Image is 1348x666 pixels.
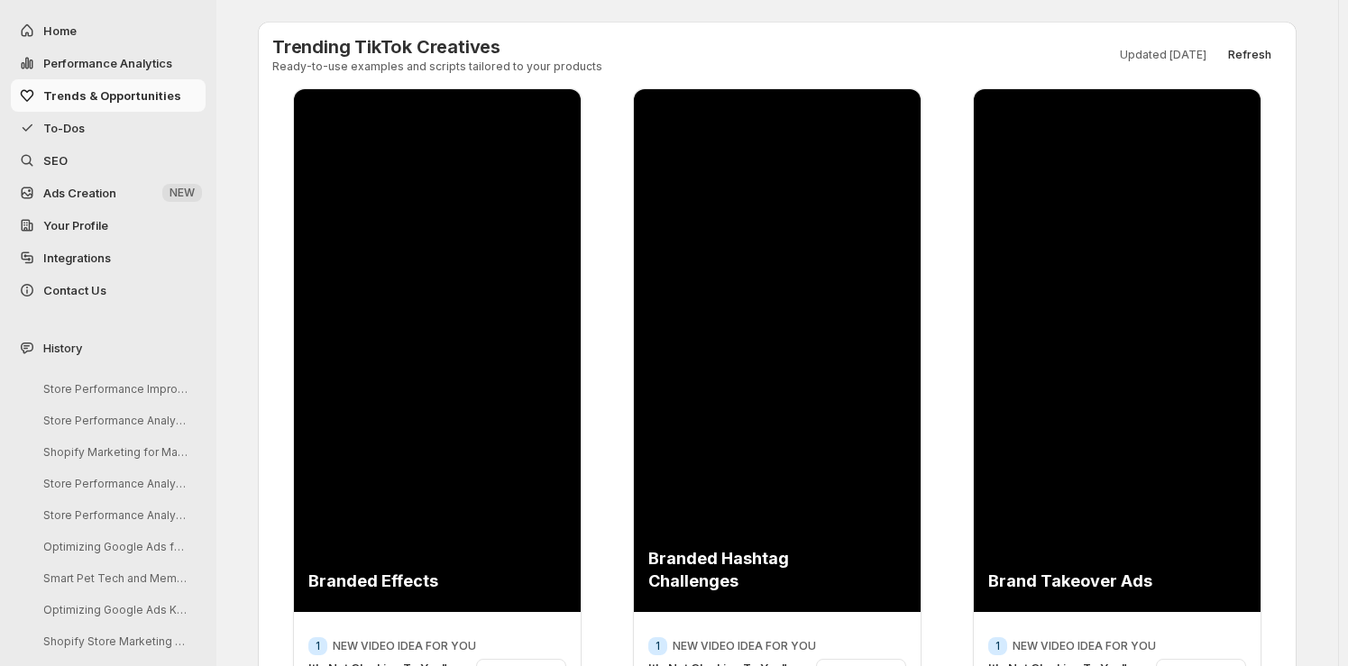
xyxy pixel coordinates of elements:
button: Store Performance Analysis and Recommendations [29,501,200,529]
button: Home [11,14,206,47]
button: Store Performance Analysis and Recommendations [29,406,200,434]
p: NEW VIDEO IDEA FOR YOU [333,639,476,653]
button: Smart Pet Tech and Meme Tees [29,564,200,592]
span: Performance Analytics [43,56,172,70]
span: SEO [43,153,68,168]
div: Brand Takeover Ads [988,570,1183,592]
p: Updated [DATE] [1120,48,1206,62]
button: Shopify Marketing for MareFolk Store [29,438,200,466]
span: Trends & Opportunities [43,88,181,103]
span: Your Profile [43,218,108,233]
button: Ads Creation [11,177,206,209]
button: Optimizing Google Ads for Better ROI [29,533,200,561]
p: Ready-to-use examples and scripts tailored to your products [272,59,602,74]
iframe: TikTok Video [973,84,1262,617]
span: Contact Us [43,283,106,297]
h3: Trending TikTok Creatives [272,36,602,58]
span: 1 [995,639,1000,653]
button: Trends & Opportunities [11,79,206,112]
button: Optimizing Google Ads Keywords Strategy [29,596,200,624]
iframe: TikTok Video [632,84,922,617]
span: Ads Creation [43,186,116,200]
a: Your Profile [11,209,206,242]
iframe: TikTok Video [292,84,582,617]
span: Integrations [43,251,111,265]
div: Branded Hashtag Challenges [648,547,843,592]
span: History [43,339,82,357]
button: Store Performance Analysis and Suggestions [29,470,200,497]
button: Refresh [1217,42,1282,68]
span: Home [43,23,77,38]
div: Branded Effects [308,570,503,592]
span: 1 [656,639,660,653]
span: NEW [170,186,195,200]
p: NEW VIDEO IDEA FOR YOU [673,639,816,653]
button: Contact Us [11,274,206,306]
p: NEW VIDEO IDEA FOR YOU [1013,639,1156,653]
button: To-Dos [11,112,206,144]
span: 1 [316,639,320,653]
button: Store Performance Improvement Analysis [29,375,200,403]
button: Performance Analytics [11,47,206,79]
span: To-Dos [43,121,85,135]
span: Refresh [1228,48,1271,62]
a: Integrations [11,242,206,274]
button: Shopify Store Marketing Analysis and Strategy [29,627,200,655]
a: SEO [11,144,206,177]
